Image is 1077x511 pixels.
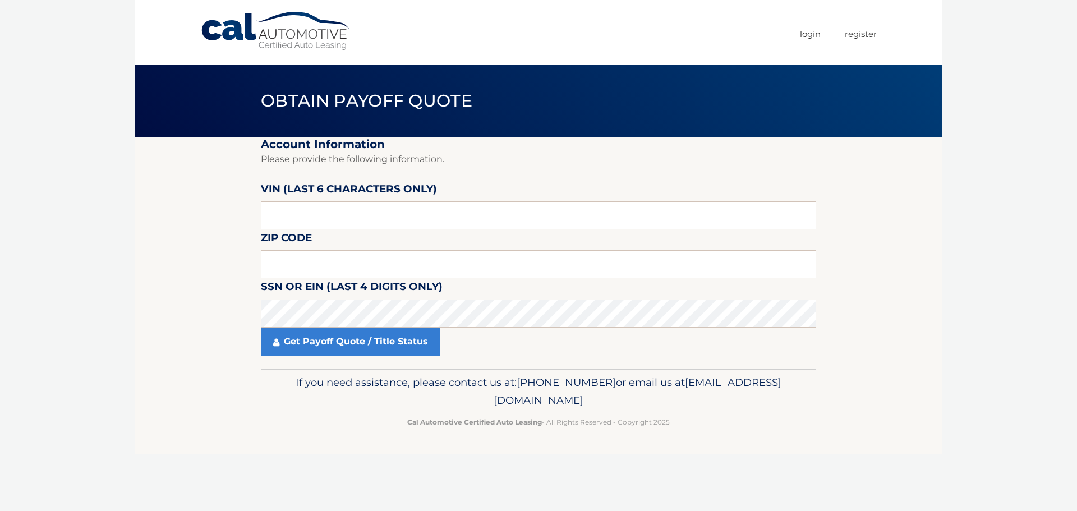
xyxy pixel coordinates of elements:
label: SSN or EIN (last 4 digits only) [261,278,443,299]
strong: Cal Automotive Certified Auto Leasing [407,418,542,426]
span: [PHONE_NUMBER] [517,376,616,389]
a: Get Payoff Quote / Title Status [261,328,440,356]
p: Please provide the following information. [261,151,816,167]
p: If you need assistance, please contact us at: or email us at [268,374,809,409]
label: VIN (last 6 characters only) [261,181,437,201]
label: Zip Code [261,229,312,250]
p: - All Rights Reserved - Copyright 2025 [268,416,809,428]
a: Cal Automotive [200,11,352,51]
h2: Account Information [261,137,816,151]
a: Login [800,25,821,43]
span: Obtain Payoff Quote [261,90,472,111]
a: Register [845,25,877,43]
